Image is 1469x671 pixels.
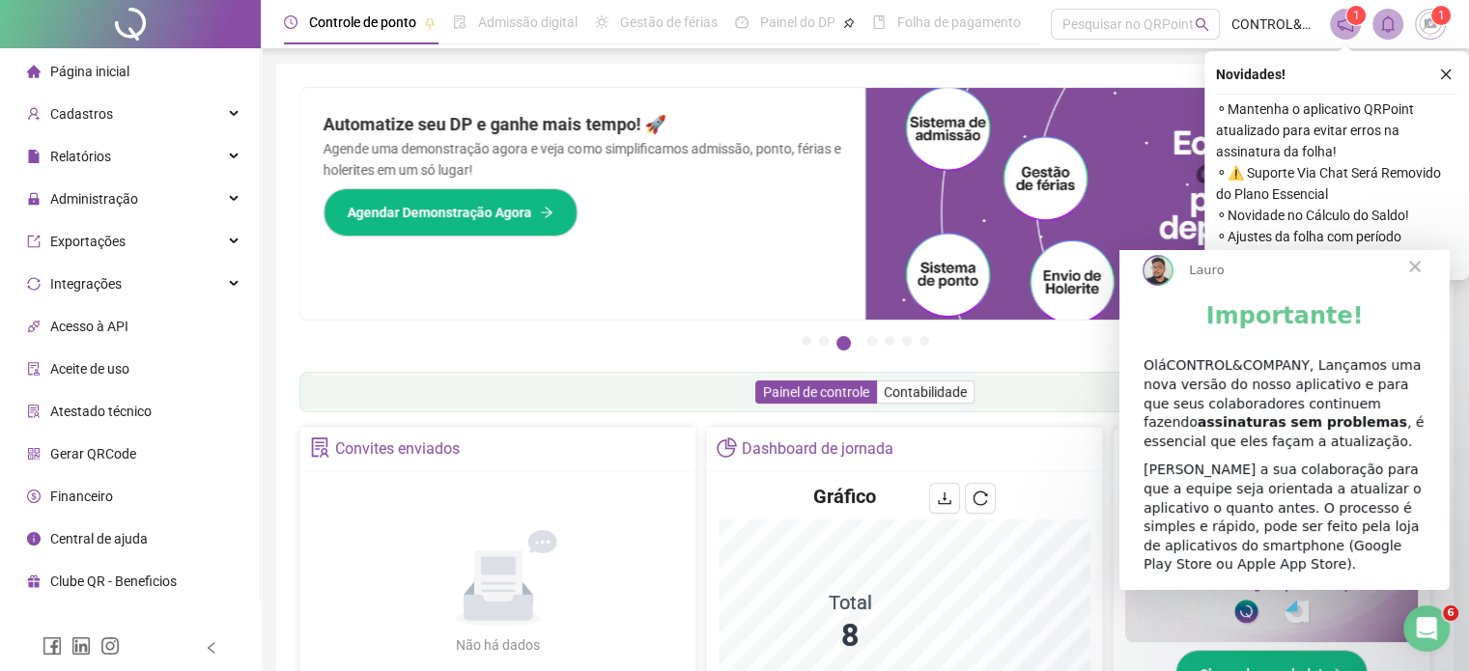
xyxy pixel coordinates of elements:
[884,384,967,400] span: Contabilidade
[763,384,869,400] span: Painel de controle
[867,336,877,346] button: 4
[595,15,608,29] span: sun
[27,447,41,461] span: qrcode
[324,111,842,138] h2: Automatize seu DP e ganhe mais tempo! 🚀
[813,483,876,510] h4: Gráfico
[50,361,129,377] span: Aceite de uso
[937,490,952,506] span: download
[836,336,851,350] button: 3
[620,14,718,30] span: Gestão de férias
[1195,17,1209,32] span: search
[742,433,893,465] div: Dashboard de jornada
[27,320,41,333] span: api
[50,319,128,334] span: Acesso à API
[27,235,41,248] span: export
[1379,15,1397,33] span: bell
[1125,545,1418,642] img: banner%2F02c71560-61a6-44d4-94b9-c8ab97240462.png
[802,336,811,346] button: 1
[205,641,218,655] span: left
[819,336,829,346] button: 2
[24,106,306,201] div: OláCONTROL&COMPANY, Lançamos uma nova versão do nosso aplicativo e para que seus colaboradores co...
[42,636,62,656] span: facebook
[50,64,129,79] span: Página inicial
[1231,14,1318,35] span: CONTROL&COMPANY
[27,362,41,376] span: audit
[284,15,297,29] span: clock-circle
[1403,605,1450,652] iframe: Intercom live chat
[453,15,466,29] span: file-done
[1443,605,1458,621] span: 6
[27,192,41,206] span: lock
[919,336,929,346] button: 7
[1216,205,1457,226] span: ⚬ Novidade no Cálculo do Saldo!
[410,634,587,656] div: Não há dados
[1216,226,1457,268] span: ⚬ Ajustes da folha com período ampliado!
[324,138,842,181] p: Agende uma demonstração agora e veja como simplificamos admissão, ponto, férias e holerites em um...
[1216,162,1457,205] span: ⚬ ⚠️ Suporte Via Chat Será Removido do Plano Essencial
[50,531,148,546] span: Central de ajuda
[424,17,436,29] span: pushpin
[78,164,288,180] b: assinaturas sem problemas
[717,437,737,458] span: pie-chart
[50,191,138,207] span: Administração
[885,336,894,346] button: 5
[902,336,912,346] button: 6
[310,437,330,458] span: solution
[1416,10,1445,39] img: 3774
[87,52,244,79] b: Importante!
[27,405,41,418] span: solution
[324,188,578,237] button: Agendar Demonstração Agora
[50,276,122,292] span: Integrações
[897,14,1021,30] span: Folha de pagamento
[50,149,111,164] span: Relatórios
[1431,6,1451,25] sup: Atualize o seu contato no menu Meus Dados
[335,433,460,465] div: Convites enviados
[1438,9,1445,22] span: 1
[872,15,886,29] span: book
[1346,6,1366,25] sup: 1
[50,446,136,461] span: Gerar QRCode
[50,573,177,589] span: Clube QR - Beneficios
[24,210,306,324] div: [PERSON_NAME] a sua colaboração para que a equipe seja orientada a atualizar o aplicativo o quant...
[27,277,41,291] span: sync
[1337,15,1354,33] span: notification
[1216,64,1285,85] span: Novidades !
[865,88,1430,320] img: banner%2Fd57e337e-a0d3-4837-9615-f134fc33a8e6.png
[100,636,120,656] span: instagram
[27,150,41,163] span: file
[1353,9,1360,22] span: 1
[27,532,41,545] span: info-circle
[348,202,532,223] span: Agendar Demonstração Agora
[50,489,113,504] span: Financeiro
[735,15,749,29] span: dashboard
[478,14,578,30] span: Admissão digital
[71,636,91,656] span: linkedin
[973,490,988,506] span: reload
[760,14,835,30] span: Painel do DP
[27,489,41,503] span: dollar
[1119,250,1450,590] iframe: Intercom live chat mensagem
[309,14,416,30] span: Controle de ponto
[27,574,41,588] span: gift
[1216,98,1457,162] span: ⚬ Mantenha o aplicativo QRPoint atualizado para evitar erros na assinatura da folha!
[50,106,113,122] span: Cadastros
[27,65,41,78] span: home
[50,234,126,249] span: Exportações
[27,107,41,121] span: user-add
[50,404,152,419] span: Atestado técnico
[843,17,855,29] span: pushpin
[540,206,553,219] span: arrow-right
[1439,68,1453,81] span: close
